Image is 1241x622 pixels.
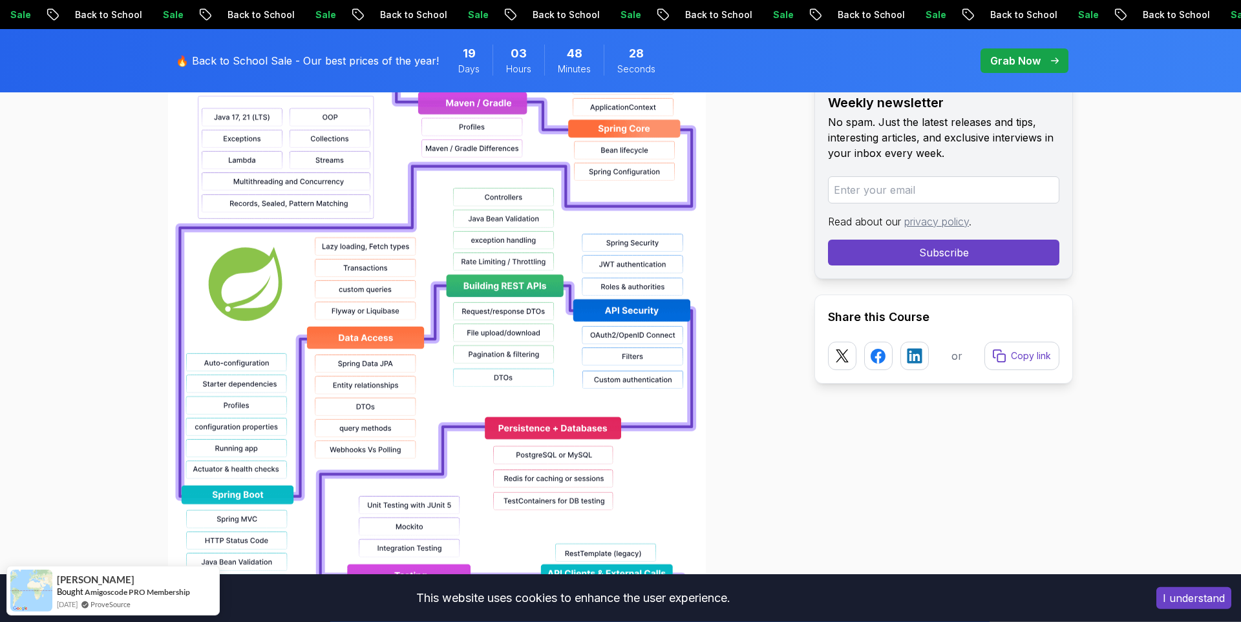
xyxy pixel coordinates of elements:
[153,8,194,21] p: Sale
[57,599,78,610] span: [DATE]
[828,176,1059,203] input: Enter your email
[370,8,458,21] p: Back to School
[567,45,582,63] span: 48 Minutes
[511,45,527,63] span: 3 Hours
[90,599,131,610] a: ProveSource
[617,63,655,76] span: Seconds
[763,8,804,21] p: Sale
[610,8,652,21] p: Sale
[305,8,346,21] p: Sale
[85,587,190,597] a: Amigoscode PRO Membership
[675,8,763,21] p: Back to School
[458,63,480,76] span: Days
[980,8,1068,21] p: Back to School
[57,574,134,585] span: [PERSON_NAME]
[176,53,439,68] p: 🔥 Back to School Sale - Our best prices of the year!
[522,8,610,21] p: Back to School
[904,215,969,228] a: privacy policy
[463,45,476,63] span: 19 Days
[629,45,644,63] span: 28 Seconds
[828,214,1059,229] p: Read about our .
[827,8,915,21] p: Back to School
[951,348,962,364] p: or
[828,114,1059,161] p: No spam. Just the latest releases and tips, interesting articles, and exclusive interviews in you...
[65,8,153,21] p: Back to School
[828,94,1059,112] h2: Weekly newsletter
[990,53,1041,68] p: Grab Now
[558,63,591,76] span: Minutes
[10,570,52,612] img: provesource social proof notification image
[57,586,83,597] span: Bought
[828,308,1059,326] h2: Share this Course
[1011,349,1051,362] p: Copy link
[984,342,1059,370] button: Copy link
[1156,587,1231,609] button: Accept cookies
[217,8,305,21] p: Back to School
[915,8,957,21] p: Sale
[828,240,1059,265] button: Subscribe
[10,584,1137,612] div: This website uses cookies to enhance the user experience.
[458,8,499,21] p: Sale
[1132,8,1220,21] p: Back to School
[506,63,531,76] span: Hours
[1068,8,1109,21] p: Sale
